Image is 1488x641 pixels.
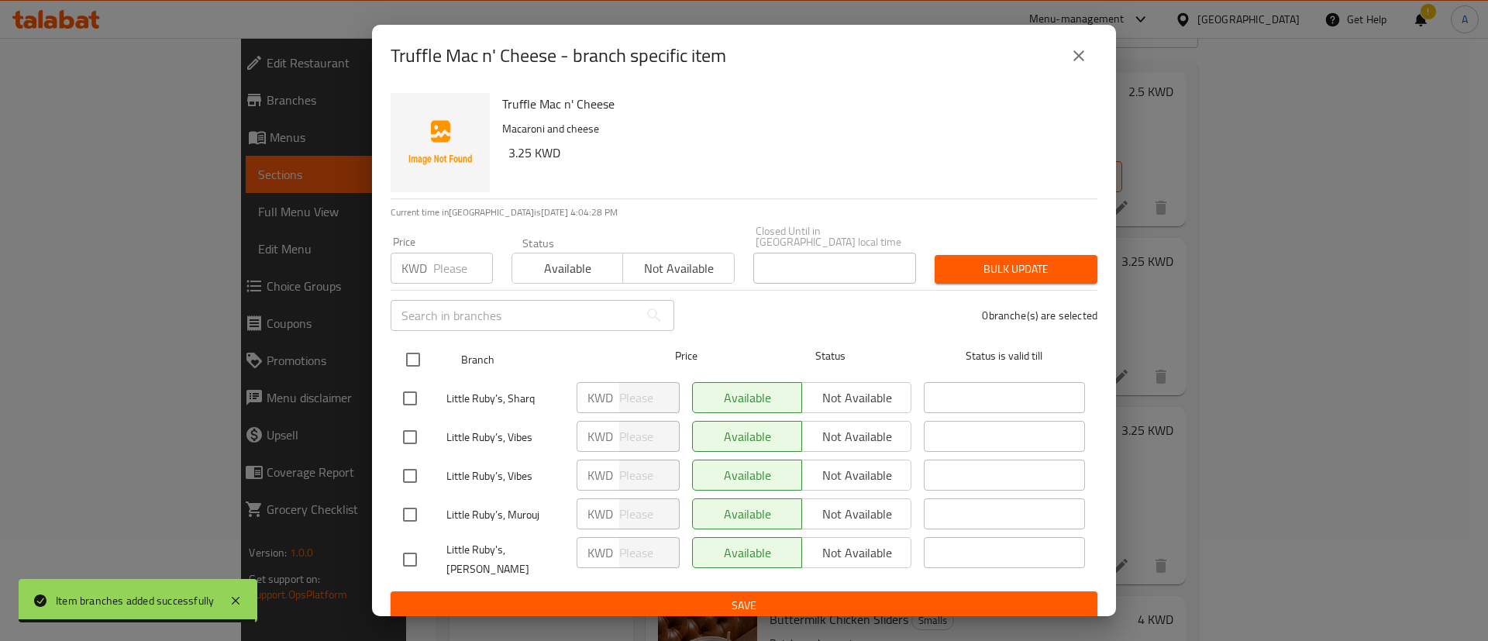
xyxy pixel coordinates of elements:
[587,543,613,562] p: KWD
[619,498,680,529] input: Please enter price
[635,346,738,366] span: Price
[461,350,622,370] span: Branch
[1060,37,1097,74] button: close
[750,346,911,366] span: Status
[391,205,1097,219] p: Current time in [GEOGRAPHIC_DATA] is [DATE] 4:04:28 PM
[982,308,1097,323] p: 0 branche(s) are selected
[587,427,613,446] p: KWD
[446,467,564,486] span: Little Ruby’s, Vibes
[391,591,1097,620] button: Save
[446,428,564,447] span: Little Ruby’s, Vibes
[56,592,214,609] div: Item branches added successfully
[391,43,726,68] h2: Truffle Mac n' Cheese - branch specific item
[619,460,680,491] input: Please enter price
[622,253,734,284] button: Not available
[619,421,680,452] input: Please enter price
[587,466,613,484] p: KWD
[619,537,680,568] input: Please enter price
[446,505,564,525] span: Little Ruby’s, Murouj
[935,255,1097,284] button: Bulk update
[619,382,680,413] input: Please enter price
[391,93,490,192] img: Truffle Mac n' Cheese
[924,346,1085,366] span: Status is valid till
[401,259,427,277] p: KWD
[629,257,728,280] span: Not available
[587,388,613,407] p: KWD
[508,142,1085,164] h6: 3.25 KWD
[403,596,1085,615] span: Save
[511,253,623,284] button: Available
[446,389,564,408] span: Little Ruby’s, Sharq
[518,257,617,280] span: Available
[446,540,564,579] span: Little Ruby's, [PERSON_NAME]
[433,253,493,284] input: Please enter price
[947,260,1085,279] span: Bulk update
[587,505,613,523] p: KWD
[502,119,1085,139] p: Macaroni and cheese
[391,300,639,331] input: Search in branches
[502,93,1085,115] h6: Truffle Mac n' Cheese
